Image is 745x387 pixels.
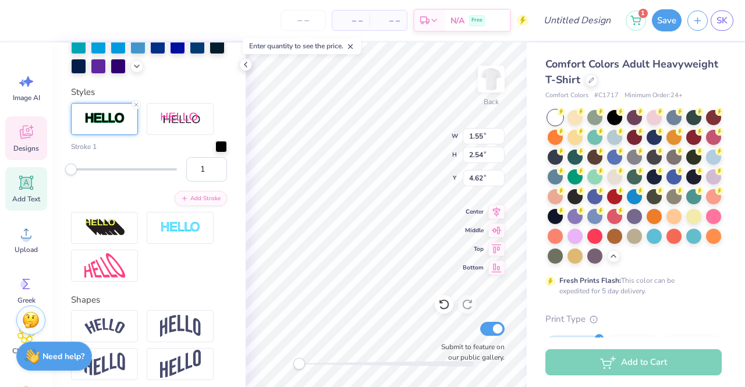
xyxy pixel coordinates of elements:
[664,336,721,353] div: Digital Print
[471,16,483,24] span: Free
[84,112,125,125] img: Stroke
[7,346,45,365] span: Clipart & logos
[293,358,305,370] div: Accessibility label
[463,244,484,254] span: Top
[559,276,621,285] strong: Fresh Prints Flash:
[463,226,484,235] span: Middle
[12,194,40,204] span: Add Text
[594,91,619,101] span: # C1717
[65,164,77,175] div: Accessibility label
[545,336,602,353] div: Screen Print
[716,14,728,27] span: SK
[435,342,505,363] label: Submit to feature on our public gallery.
[711,10,733,31] a: SK
[450,15,464,27] span: N/A
[480,68,503,91] img: Back
[71,141,97,152] label: Stroke 1
[484,97,499,107] div: Back
[545,313,722,326] div: Print Type
[625,91,683,101] span: Minimum Order: 24 +
[160,350,201,378] img: Rise
[71,86,95,99] label: Styles
[559,275,703,296] div: This color can be expedited for 5 day delivery.
[339,15,363,27] span: – –
[626,10,646,31] button: 1
[638,9,648,18] span: 1
[17,296,36,305] span: Greek
[545,91,588,101] span: Comfort Colors
[71,293,100,307] label: Shapes
[84,353,125,375] img: Flag
[281,10,326,31] input: – –
[175,191,227,206] button: Add Stroke
[652,9,682,31] button: Save
[13,144,39,153] span: Designs
[84,218,125,237] img: 3D Illusion
[160,221,201,235] img: Negative Space
[160,315,201,337] img: Arch
[13,93,40,102] span: Image AI
[84,253,125,278] img: Free Distort
[605,336,661,353] div: Embroidery
[534,9,620,32] input: Untitled Design
[243,38,361,54] div: Enter quantity to see the price.
[463,207,484,216] span: Center
[377,15,400,27] span: – –
[42,351,84,362] strong: Need help?
[463,263,484,272] span: Bottom
[160,112,201,126] img: Shadow
[545,57,718,87] span: Comfort Colors Adult Heavyweight T-Shirt
[84,318,125,334] img: Arc
[15,245,38,254] span: Upload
